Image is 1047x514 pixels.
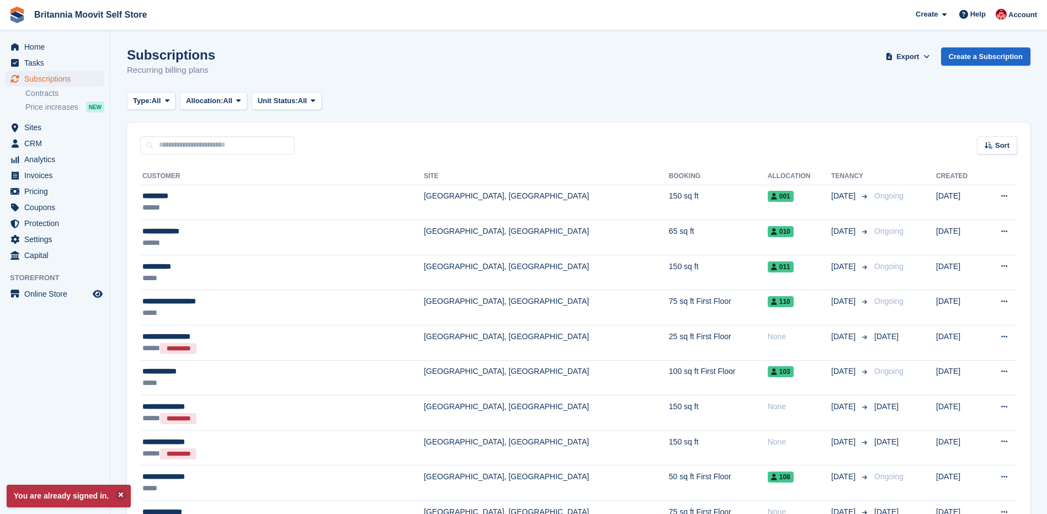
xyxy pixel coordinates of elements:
[25,101,104,113] a: Price increases NEW
[768,226,794,237] span: 010
[669,255,768,290] td: 150 sq ft
[936,395,983,431] td: [DATE]
[252,92,322,110] button: Unit Status: All
[186,95,223,106] span: Allocation:
[6,152,104,167] a: menu
[936,185,983,220] td: [DATE]
[884,47,932,66] button: Export
[127,47,215,62] h1: Subscriptions
[30,6,151,24] a: Britannia Moovit Self Store
[768,331,831,342] div: None
[133,95,152,106] span: Type:
[936,465,983,501] td: [DATE]
[91,287,104,301] a: Preview store
[24,232,91,247] span: Settings
[424,395,669,431] td: [GEOGRAPHIC_DATA], [GEOGRAPHIC_DATA]
[874,437,899,446] span: [DATE]
[996,9,1007,20] img: Jo Jopson
[916,9,938,20] span: Create
[669,465,768,501] td: 50 sq ft First Floor
[140,168,424,185] th: Customer
[768,366,794,377] span: 103
[424,290,669,325] td: [GEOGRAPHIC_DATA], [GEOGRAPHIC_DATA]
[127,92,176,110] button: Type: All
[936,255,983,290] td: [DATE]
[936,360,983,395] td: [DATE]
[424,430,669,465] td: [GEOGRAPHIC_DATA], [GEOGRAPHIC_DATA]
[874,472,903,481] span: Ongoing
[768,472,794,483] span: 108
[6,120,104,135] a: menu
[669,395,768,431] td: 150 sq ft
[424,465,669,501] td: [GEOGRAPHIC_DATA], [GEOGRAPHIC_DATA]
[298,95,307,106] span: All
[831,401,858,413] span: [DATE]
[896,51,919,62] span: Export
[6,55,104,71] a: menu
[831,261,858,272] span: [DATE]
[24,184,91,199] span: Pricing
[24,152,91,167] span: Analytics
[970,9,986,20] span: Help
[9,7,25,23] img: stora-icon-8386f47178a22dfd0bd8f6a31ec36ba5ce8667c1dd55bd0f319d3a0aa187defe.svg
[874,191,903,200] span: Ongoing
[6,248,104,263] a: menu
[831,168,870,185] th: Tenancy
[669,360,768,395] td: 100 sq ft First Floor
[6,39,104,55] a: menu
[258,95,298,106] span: Unit Status:
[424,168,669,185] th: Site
[24,136,91,151] span: CRM
[24,286,91,302] span: Online Store
[180,92,247,110] button: Allocation: All
[768,436,831,448] div: None
[24,55,91,71] span: Tasks
[6,71,104,87] a: menu
[941,47,1030,66] a: Create a Subscription
[24,168,91,183] span: Invoices
[768,296,794,307] span: 110
[24,71,91,87] span: Subscriptions
[768,401,831,413] div: None
[127,64,215,77] p: Recurring billing plans
[669,168,768,185] th: Booking
[424,255,669,290] td: [GEOGRAPHIC_DATA], [GEOGRAPHIC_DATA]
[831,366,858,377] span: [DATE]
[936,430,983,465] td: [DATE]
[6,136,104,151] a: menu
[6,184,104,199] a: menu
[831,190,858,202] span: [DATE]
[831,296,858,307] span: [DATE]
[874,367,903,376] span: Ongoing
[6,286,104,302] a: menu
[24,120,91,135] span: Sites
[25,102,78,113] span: Price increases
[936,325,983,361] td: [DATE]
[24,39,91,55] span: Home
[669,290,768,325] td: 75 sq ft First Floor
[424,325,669,361] td: [GEOGRAPHIC_DATA], [GEOGRAPHIC_DATA]
[831,331,858,342] span: [DATE]
[831,471,858,483] span: [DATE]
[25,88,104,99] a: Contracts
[24,216,91,231] span: Protection
[424,220,669,255] td: [GEOGRAPHIC_DATA], [GEOGRAPHIC_DATA]
[669,325,768,361] td: 25 sq ft First Floor
[152,95,161,106] span: All
[831,226,858,237] span: [DATE]
[24,200,91,215] span: Coupons
[669,185,768,220] td: 150 sq ft
[6,232,104,247] a: menu
[874,227,903,235] span: Ongoing
[768,168,831,185] th: Allocation
[223,95,232,106] span: All
[424,185,669,220] td: [GEOGRAPHIC_DATA], [GEOGRAPHIC_DATA]
[6,168,104,183] a: menu
[874,297,903,306] span: Ongoing
[10,272,110,283] span: Storefront
[424,360,669,395] td: [GEOGRAPHIC_DATA], [GEOGRAPHIC_DATA]
[6,200,104,215] a: menu
[936,290,983,325] td: [DATE]
[936,220,983,255] td: [DATE]
[768,261,794,272] span: 011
